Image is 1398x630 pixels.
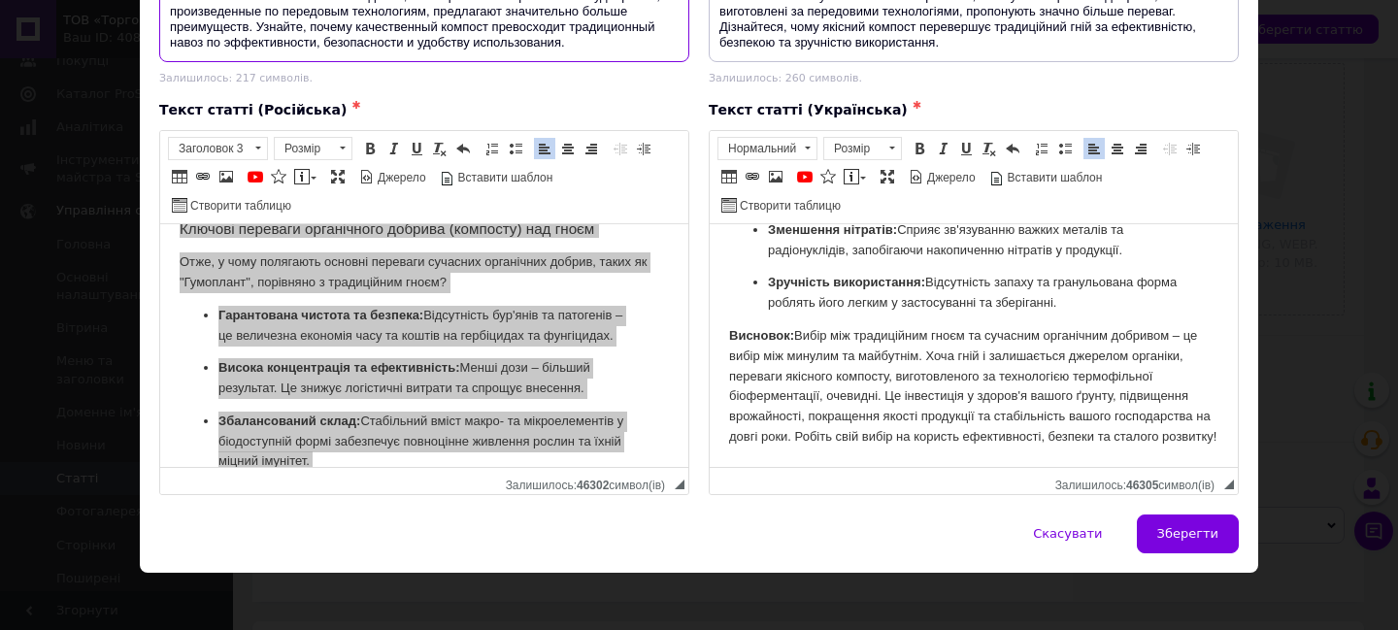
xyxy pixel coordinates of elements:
a: По центру [1107,138,1128,159]
strong: Зручність використання: [58,50,216,65]
a: Підкреслений (Ctrl+U) [406,138,427,159]
p: Вибір між традиційним гноєм та сучасним органічним добривом – це вибір між минулим та майбутнім. ... [19,102,509,223]
a: Вставити повідомлення [841,166,869,187]
a: Повернути (Ctrl+Z) [452,138,474,159]
span: Потягніть для зміни розмірів [1224,480,1234,489]
div: Кiлькiсть символiв [506,474,675,492]
a: Таблиця [718,166,740,187]
a: Заголовок 3 [168,137,268,160]
a: Жирний (Ctrl+B) [359,138,381,159]
span: Залишилось: 217 символів. [159,72,313,84]
p: Менші дози – більший результат. Це знижує логістичні витрати та спрощує внесення. [58,134,470,175]
a: По лівому краю [1083,138,1105,159]
a: Видалити форматування [979,138,1000,159]
span: Текст статті (Українська) [709,102,908,117]
span: Джерело [375,170,426,186]
iframe: Редактор, F577EC63-0A1A-446E-A7F4-E88A598DD882 [710,224,1238,467]
strong: Зручність використання: [58,92,216,107]
a: Вставити/видалити нумерований список [482,138,503,159]
div: Кiлькiсть символiв [1055,474,1224,492]
p: Отже, у чому полягають основні переваги сучасних органічних добрив, таких як "Гумоплант", порівня... [19,28,509,69]
a: Курсив (Ctrl+I) [932,138,953,159]
a: Вставити/Редагувати посилання (Ctrl+L) [742,166,763,187]
a: Вставити шаблон [986,166,1106,187]
a: Максимізувати [877,166,898,187]
span: Потягніть для зміни розмірів [675,480,684,489]
a: Додати відео з YouTube [245,166,266,187]
a: Жирний (Ctrl+B) [909,138,930,159]
span: Зберегти [1157,526,1218,541]
span: Вставити шаблон [455,170,553,186]
span: Заголовок 3 [169,138,249,159]
a: Створити таблицю [169,194,294,216]
a: Додати відео з YouTube [794,166,815,187]
iframe: Редактор, 5C4381E6-26C6-48E0-AFE7-D579BE877117 [160,224,688,467]
a: По правому краю [581,138,602,159]
a: Максимізувати [327,166,349,187]
span: Нормальний [718,138,798,159]
a: Джерело [906,166,979,187]
a: Вставити/видалити маркований список [1054,138,1076,159]
a: Курсив (Ctrl+I) [383,138,404,159]
strong: Зменшення нітратів: [58,39,187,53]
strong: Висновок: [19,145,84,159]
a: Вставити/Редагувати посилання (Ctrl+L) [192,166,214,187]
a: Таблиця [169,166,190,187]
a: Джерело [356,166,429,187]
a: Зменшити відступ [1159,138,1181,159]
a: Нормальний [717,137,817,160]
a: Вставити/видалити маркований список [505,138,526,159]
a: Вставити іконку [268,166,289,187]
span: ✱ [913,100,921,113]
a: Створити таблицю [718,194,844,216]
span: ✱ [351,100,360,113]
a: По центру [557,138,579,159]
span: Текст статті (Російська) [159,102,347,117]
a: Вставити/видалити нумерований список [1031,138,1052,159]
span: Джерело [924,170,976,186]
strong: Гарантована чистота та безпека: [58,83,263,98]
span: Залишилось: 260 символів. [709,72,862,84]
span: Скасувати [1033,526,1102,541]
a: Зменшити відступ [610,138,631,159]
a: Підкреслений (Ctrl+U) [955,138,977,159]
a: Розмір [274,137,352,160]
a: Збільшити відступ [1182,138,1204,159]
a: Видалити форматування [429,138,450,159]
span: Створити таблицю [187,198,291,215]
button: Скасувати [1013,514,1122,553]
strong: Збалансований склад: [58,189,200,204]
a: Зображення [765,166,786,187]
p: Відсутність запаху та гранульована форма роблять його легким у застосуванні та зберіганні. [58,49,470,89]
p: Сприяє зв'язуванню важких металів та радіонуклідів, запобігаючи накопиченню нітратів у продукції. [58,37,721,78]
a: Розмір [823,137,902,160]
span: Створити таблицю [737,198,841,215]
span: Розмір [275,138,333,159]
p: Стабільний вміст макро- та мікроелементів у біодоступній формі забезпечує повноцінне живлення рос... [58,187,470,248]
span: Розмір [824,138,882,159]
a: Вставити повідомлення [291,166,319,187]
a: Збільшити відступ [633,138,654,159]
a: Зображення [216,166,237,187]
a: Вставити іконку [817,166,839,187]
strong: Висока концентрація та ефективність: [58,136,300,150]
span: Вставити шаблон [1005,170,1103,186]
p: Вибір між традиційним гноєм та сучасним органічним добривом – це вибір між минулим та майбутнім. ... [19,143,760,223]
p: Відсутність запаху та гранульована форма роблять його легким у застосуванні та зберіганні. [58,90,721,131]
a: Повернути (Ctrl+Z) [1002,138,1023,159]
span: 46302 [577,479,609,492]
a: По лівому краю [534,138,555,159]
strong: Висновок: [19,104,84,118]
a: Вставити шаблон [437,166,556,187]
button: Зберегти [1137,514,1239,553]
span: 46305 [1126,479,1158,492]
p: Відсутність бур'янів та патогенів – це величезна економія часу та коштів на гербіцидах та фунгіци... [58,82,470,122]
a: По правому краю [1130,138,1151,159]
